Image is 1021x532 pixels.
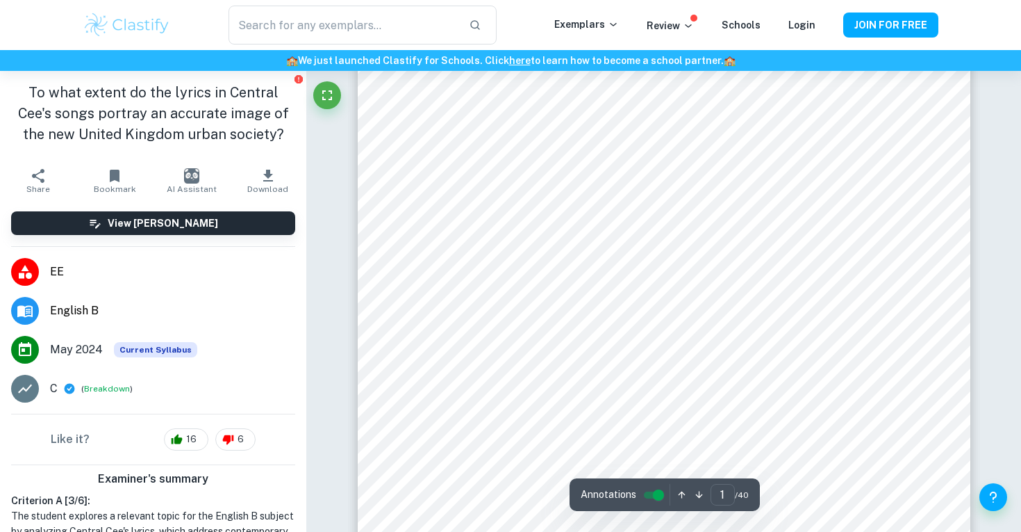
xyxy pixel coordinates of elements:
[230,161,306,200] button: Download
[50,303,295,319] span: English B
[164,428,208,451] div: 16
[50,380,58,397] p: C
[11,211,295,235] button: View [PERSON_NAME]
[153,161,230,200] button: AI Assistant
[81,382,133,396] span: ( )
[179,433,204,446] span: 16
[3,53,1018,68] h6: We just launched Clastify for Schools. Click to learn how to become a school partner.
[229,6,458,45] input: Search for any exemplars...
[554,17,619,32] p: Exemplars
[83,11,171,39] img: Clastify logo
[843,13,938,38] button: JOIN FOR FREE
[509,55,531,66] a: here
[94,184,136,194] span: Bookmark
[26,184,50,194] span: Share
[84,382,130,395] button: Breakdown
[11,82,295,145] h1: To what extent do the lyrics in Central Cee's songs portray an accurate image of the new United K...
[114,342,197,357] div: This exemplar is based on the current syllabus. Feel free to refer to it for inspiration/ideas wh...
[722,19,761,31] a: Schools
[50,264,295,280] span: EE
[215,428,256,451] div: 6
[184,168,199,184] img: AI Assistant
[114,342,197,357] span: Current Syllabus
[788,19,815,31] a: Login
[51,431,90,448] h6: Like it?
[76,161,153,200] button: Bookmark
[230,433,251,446] span: 6
[247,184,288,194] span: Download
[313,81,341,109] button: Fullscreen
[108,216,218,231] h6: View [PERSON_NAME]
[735,489,749,501] span: / 40
[979,483,1007,511] button: Help and Feedback
[647,18,694,33] p: Review
[50,341,103,358] span: May 2024
[167,184,217,194] span: AI Assistant
[11,493,295,508] h6: Criterion A [ 3 / 6 ]:
[286,55,298,66] span: 🏫
[293,74,304,84] button: Report issue
[581,487,636,502] span: Annotations
[6,471,301,487] h6: Examiner's summary
[724,55,736,66] span: 🏫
